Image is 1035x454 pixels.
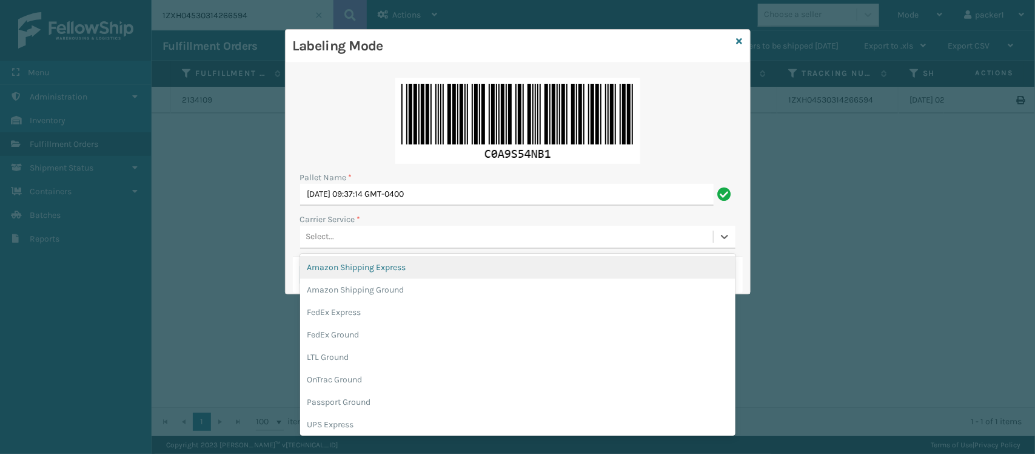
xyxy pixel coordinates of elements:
div: Amazon Shipping Express [300,256,735,279]
div: Passport Ground [300,391,735,413]
div: FedEx Express [300,301,735,324]
div: Amazon Shipping Ground [300,279,735,301]
label: Carrier Service [300,213,361,226]
label: Pallet Name [300,171,352,184]
div: OnTrac Ground [300,368,735,391]
div: FedEx Ground [300,324,735,346]
img: yT3TioAAAAGSURBVAMAkfi8kLA2vTcAAAAASUVORK5CYII= [395,78,640,164]
h3: Labeling Mode [293,37,732,55]
div: LTL Ground [300,346,735,368]
div: UPS Express [300,413,735,436]
div: Select... [306,231,335,243]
